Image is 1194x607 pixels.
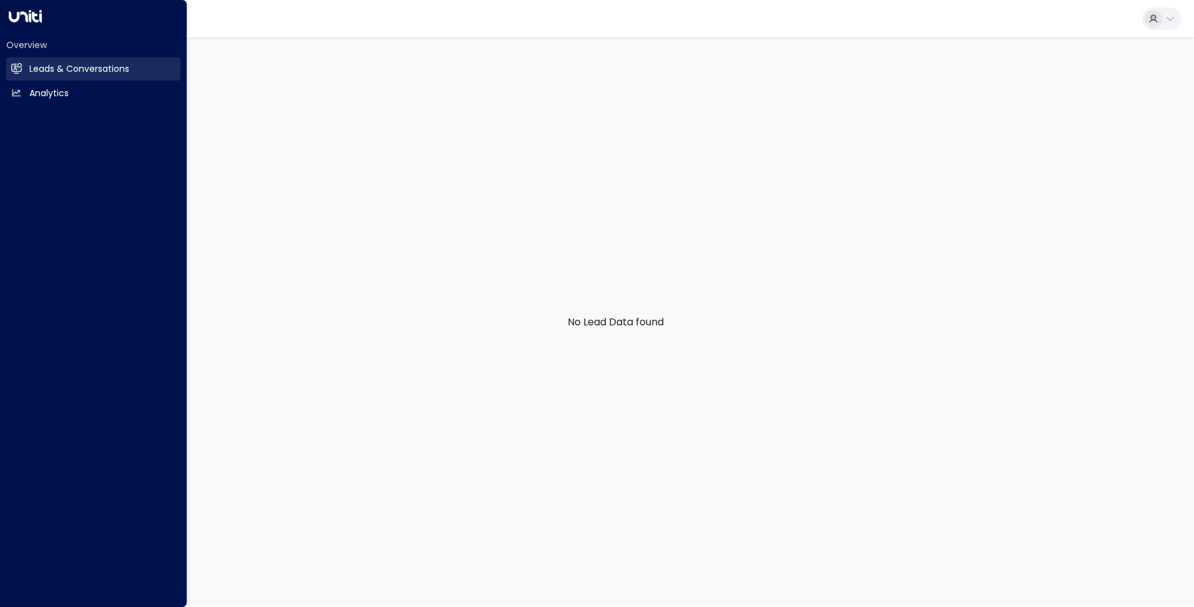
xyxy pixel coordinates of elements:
[29,62,129,76] h2: Leads & Conversations
[6,57,180,81] a: Leads & Conversations
[37,37,1194,606] div: No Lead Data found
[29,87,69,100] h2: Analytics
[6,39,180,51] h2: Overview
[6,82,180,105] a: Analytics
